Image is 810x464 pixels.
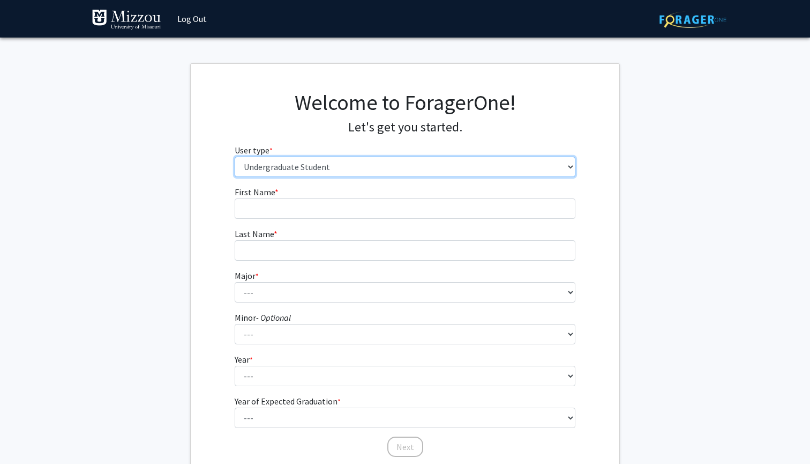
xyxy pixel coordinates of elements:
[659,11,726,28] img: ForagerOne Logo
[235,353,253,366] label: Year
[235,90,576,115] h1: Welcome to ForagerOne!
[235,311,291,324] label: Minor
[92,9,161,31] img: University of Missouri Logo
[235,395,341,408] label: Year of Expected Graduation
[256,312,291,323] i: - Optional
[235,269,259,282] label: Major
[387,437,423,457] button: Next
[235,144,273,157] label: User type
[235,187,275,197] span: First Name
[235,229,274,239] span: Last Name
[8,416,46,456] iframe: Chat
[235,120,576,135] h4: Let's get you started.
